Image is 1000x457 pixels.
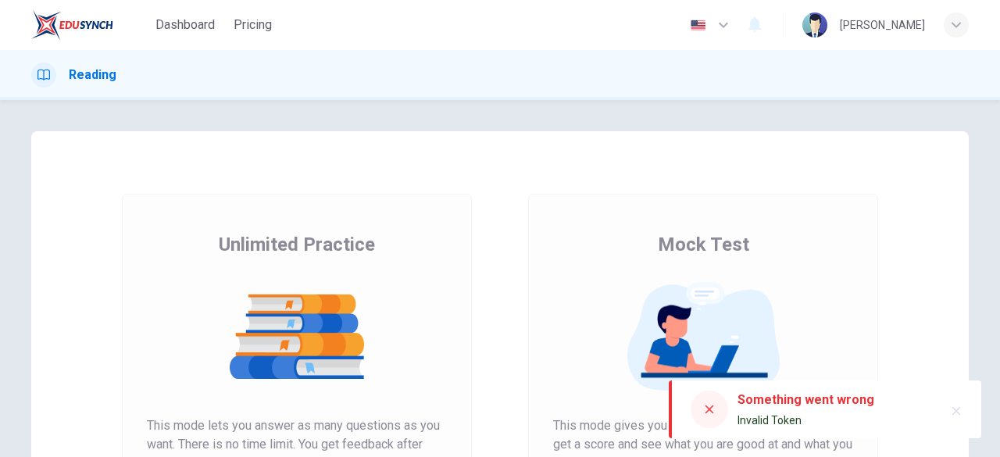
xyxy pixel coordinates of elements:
span: Invalid Token [737,414,802,427]
img: en [688,20,708,31]
div: [PERSON_NAME] [840,16,925,34]
h1: Reading [69,66,116,84]
div: Something went wrong [737,391,874,409]
span: Mock Test [658,232,749,257]
span: Dashboard [155,16,215,34]
button: Pricing [227,11,278,39]
img: EduSynch logo [31,9,113,41]
img: Profile picture [802,12,827,37]
a: EduSynch logo [31,9,149,41]
button: Dashboard [149,11,221,39]
span: Unlimited Practice [219,232,375,257]
span: Pricing [234,16,272,34]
